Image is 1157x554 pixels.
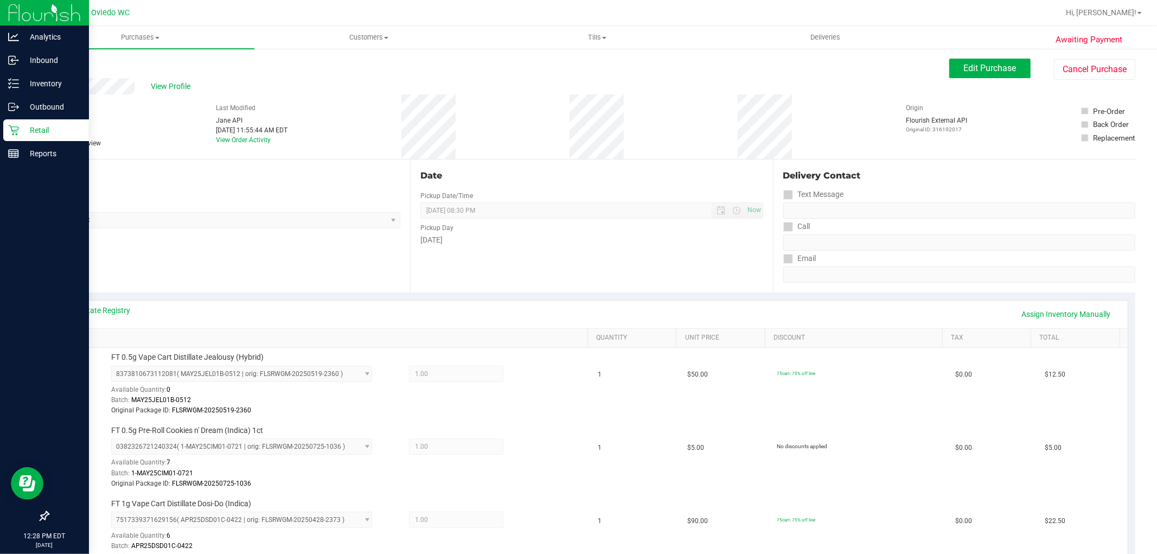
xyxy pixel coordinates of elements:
div: Date [420,169,763,182]
div: Available Quantity: [111,528,386,549]
span: $50.00 [687,370,708,380]
span: $5.00 [687,443,704,453]
div: Delivery Contact [783,169,1135,182]
span: 7 [167,459,170,466]
span: $5.00 [1045,443,1062,453]
label: Pickup Day [420,223,453,233]
div: Pre-Order [1094,106,1126,117]
div: [DATE] 11:55:44 AM EDT [216,125,287,135]
inline-svg: Outbound [8,101,19,112]
a: Quantity [596,334,672,342]
label: Pickup Date/Time [420,191,473,201]
span: 0 [167,386,170,393]
label: Text Message [783,187,844,202]
span: 75cart: 75% off line [777,517,815,523]
span: Oviedo WC [92,8,130,17]
a: Tills [483,26,711,49]
p: 12:28 PM EDT [5,531,84,541]
a: View State Registry [66,305,131,316]
span: Original Package ID: [111,480,170,487]
p: Inventory [19,77,84,90]
inline-svg: Retail [8,125,19,136]
span: View Profile [151,81,194,92]
inline-svg: Inbound [8,55,19,66]
a: SKU [64,334,584,342]
div: Available Quantity: [111,382,386,403]
span: Purchases [26,33,254,42]
span: Batch: [111,542,130,550]
span: FLSRWGM-20250725-1036 [172,480,251,487]
span: Hi, [PERSON_NAME]! [1066,8,1136,17]
a: Discount [774,334,938,342]
span: 1 [598,370,602,380]
span: Batch: [111,469,130,477]
p: Inbound [19,54,84,67]
span: FLSRWGM-20250519-2360 [172,406,251,414]
label: Last Modified [216,103,255,113]
span: FT 1g Vape Cart Distillate Dosi-Do (Indica) [111,499,251,509]
span: Original Package ID: [111,406,170,414]
span: Tills [483,33,711,42]
a: Assign Inventory Manually [1015,305,1118,323]
span: 1 [598,516,602,526]
a: Total [1039,334,1115,342]
div: Flourish External API [906,116,967,133]
inline-svg: Inventory [8,78,19,89]
span: $90.00 [687,516,708,526]
iframe: Resource center [11,467,43,500]
span: 1 [598,443,602,453]
p: [DATE] [5,541,84,549]
p: Analytics [19,30,84,43]
span: $0.00 [955,516,972,526]
span: $12.50 [1045,370,1065,380]
div: Jane API [216,116,287,125]
span: FT 0.5g Pre-Roll Cookies n' Dream (Indica) 1ct [111,425,263,436]
div: Back Order [1094,119,1129,130]
span: MAY25JEL01B-0512 [131,396,191,404]
a: Tax [951,334,1027,342]
label: Call [783,219,810,234]
span: 6 [167,532,170,539]
inline-svg: Reports [8,148,19,159]
input: Format: (999) 999-9999 [783,234,1135,251]
label: Email [783,251,816,266]
span: $0.00 [955,370,972,380]
p: Reports [19,147,84,160]
span: 75cart: 75% off line [777,371,815,376]
span: Deliveries [796,33,855,42]
p: Original ID: 316192017 [906,125,967,133]
p: Outbound [19,100,84,113]
button: Cancel Purchase [1054,59,1135,80]
a: Customers [254,26,483,49]
span: Awaiting Payment [1056,34,1122,46]
p: Retail [19,124,84,137]
div: Replacement [1094,132,1135,143]
span: FT 0.5g Vape Cart Distillate Jealousy (Hybrid) [111,352,264,362]
label: Origin [906,103,923,113]
div: Available Quantity: [111,455,386,476]
span: Edit Purchase [964,63,1017,73]
a: Purchases [26,26,254,49]
span: $22.50 [1045,516,1065,526]
a: Deliveries [712,26,940,49]
span: Batch: [111,396,130,404]
a: View Order Activity [216,136,271,144]
div: [DATE] [420,234,763,246]
inline-svg: Analytics [8,31,19,42]
span: $0.00 [955,443,972,453]
span: 1-MAY25CIM01-0721 [131,469,193,477]
a: Unit Price [685,334,761,342]
span: No discounts applied [777,443,827,449]
div: Location [48,169,400,182]
input: Format: (999) 999-9999 [783,202,1135,219]
span: APR25DSD01C-0422 [131,542,193,550]
button: Edit Purchase [949,59,1031,78]
span: Customers [255,33,482,42]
